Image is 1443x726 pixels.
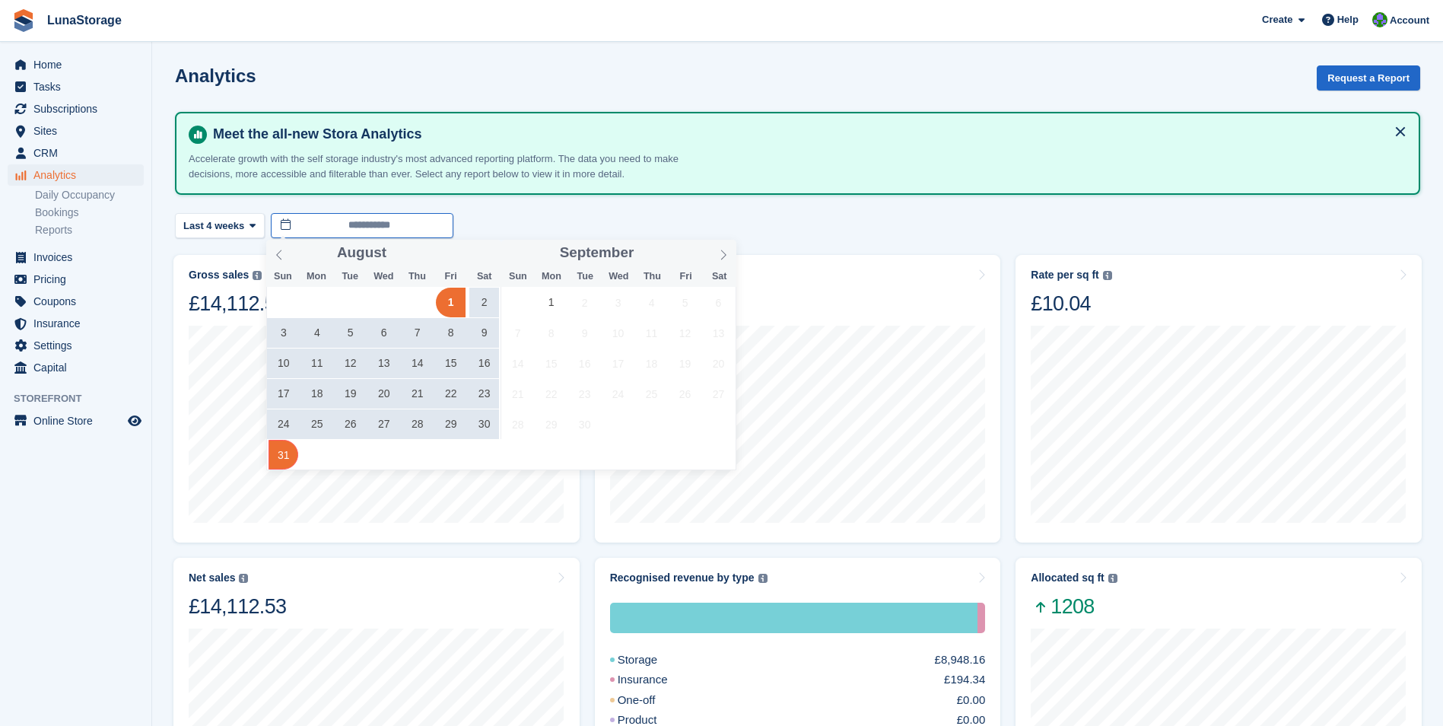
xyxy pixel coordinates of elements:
[570,379,599,409] span: September 23, 2025
[637,318,666,348] span: September 11, 2025
[8,120,144,142] a: menu
[935,651,986,669] div: £8,948.16
[610,651,694,669] div: Storage
[536,318,566,348] span: September 8, 2025
[670,288,700,317] span: September 5, 2025
[337,246,386,260] span: August
[635,272,669,282] span: Thu
[436,318,466,348] span: August 8, 2025
[207,126,1406,143] h4: Meet the all-new Stora Analytics
[944,671,985,689] div: £194.34
[33,291,125,312] span: Coupons
[603,349,633,378] span: September 17, 2025
[35,223,144,237] a: Reports
[8,269,144,290] a: menu
[269,409,298,439] span: August 24, 2025
[436,409,466,439] span: August 29, 2025
[704,288,733,317] span: September 6, 2025
[33,269,125,290] span: Pricing
[333,272,367,282] span: Tue
[335,409,365,439] span: August 26, 2025
[239,574,248,583] img: icon-info-grey-7440780725fd019a000dd9b08b2336e03edf1995a4989e88bcd33f0948082b44.svg
[603,379,633,409] span: September 24, 2025
[369,379,399,409] span: August 20, 2025
[637,288,666,317] span: September 4, 2025
[704,318,733,348] span: September 13, 2025
[670,379,700,409] span: September 26, 2025
[8,142,144,164] a: menu
[400,272,434,282] span: Thu
[8,54,144,75] a: menu
[1317,65,1420,91] button: Request a Report
[33,54,125,75] span: Home
[704,379,733,409] span: September 27, 2025
[266,272,300,282] span: Sun
[1372,12,1387,27] img: Cathal Vaughan
[703,272,736,282] span: Sat
[634,245,682,261] input: Year
[269,318,298,348] span: August 3, 2025
[469,379,499,409] span: August 23, 2025
[189,572,235,584] div: Net sales
[436,379,466,409] span: August 22, 2025
[175,65,256,86] h2: Analytics
[602,272,635,282] span: Wed
[33,247,125,268] span: Invoices
[503,318,532,348] span: September 7, 2025
[369,409,399,439] span: August 27, 2025
[1337,12,1359,27] span: Help
[704,349,733,378] span: September 20, 2025
[1108,574,1117,583] img: icon-info-grey-7440780725fd019a000dd9b08b2336e03edf1995a4989e88bcd33f0948082b44.svg
[335,349,365,378] span: August 12, 2025
[610,572,755,584] div: Recognised revenue by type
[758,574,768,583] img: icon-info-grey-7440780725fd019a000dd9b08b2336e03edf1995a4989e88bcd33f0948082b44.svg
[33,120,125,142] span: Sites
[253,271,262,280] img: icon-info-grey-7440780725fd019a000dd9b08b2336e03edf1995a4989e88bcd33f0948082b44.svg
[41,8,128,33] a: LunaStorage
[189,594,286,619] div: £14,112.53
[14,391,151,406] span: Storefront
[302,379,332,409] span: August 18, 2025
[603,318,633,348] span: September 10, 2025
[302,349,332,378] span: August 11, 2025
[977,603,986,633] div: Insurance
[269,349,298,378] span: August 10, 2025
[536,379,566,409] span: September 22, 2025
[8,335,144,356] a: menu
[503,349,532,378] span: September 14, 2025
[1031,291,1111,317] div: £10.04
[670,318,700,348] span: September 12, 2025
[8,291,144,312] a: menu
[669,272,703,282] span: Fri
[570,409,599,439] span: September 30, 2025
[436,349,466,378] span: August 15, 2025
[501,272,535,282] span: Sun
[469,318,499,348] span: August 9, 2025
[12,9,35,32] img: stora-icon-8386f47178a22dfd0bd8f6a31ec36ba5ce8667c1dd55bd0f319d3a0aa187defe.svg
[302,318,332,348] span: August 4, 2025
[570,349,599,378] span: September 16, 2025
[402,318,432,348] span: August 7, 2025
[269,440,298,470] span: August 31, 2025
[8,247,144,268] a: menu
[335,318,365,348] span: August 5, 2025
[1390,13,1429,28] span: Account
[8,313,144,334] a: menu
[536,409,566,439] span: September 29, 2025
[189,151,721,181] p: Accelerate growth with the self storage industry's most advanced reporting platform. The data you...
[610,671,704,689] div: Insurance
[469,349,499,378] span: August 16, 2025
[269,379,298,409] span: August 17, 2025
[637,349,666,378] span: September 18, 2025
[570,288,599,317] span: September 2, 2025
[8,410,144,431] a: menu
[637,379,666,409] span: September 25, 2025
[536,288,566,317] span: September 1, 2025
[189,269,249,282] div: Gross sales
[33,357,125,378] span: Capital
[1031,572,1104,584] div: Allocated sq ft
[302,409,332,439] span: August 25, 2025
[33,76,125,97] span: Tasks
[560,246,634,260] span: September
[335,379,365,409] span: August 19, 2025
